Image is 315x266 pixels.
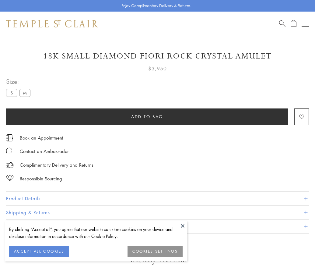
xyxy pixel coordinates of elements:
[20,134,63,141] a: Book an Appointment
[131,113,163,120] span: Add to bag
[6,51,309,62] h1: 18K Small Diamond Fiori Rock Crystal Amulet
[279,20,285,27] a: Search
[6,147,12,154] img: MessageIcon-01_2.svg
[9,246,69,257] button: ACCEPT ALL COOKIES
[6,76,33,87] span: Size:
[20,161,93,169] p: Complimentary Delivery and Returns
[6,175,14,181] img: icon_sourcing.svg
[6,134,13,141] img: icon_appointment.svg
[148,65,167,73] span: $3,950
[6,108,288,125] button: Add to bag
[291,20,296,27] a: Open Shopping Bag
[121,3,191,9] p: Enjoy Complimentary Delivery & Returns
[6,192,309,205] button: Product Details
[128,246,183,257] button: COOKIES SETTINGS
[19,89,30,97] label: M
[6,206,309,219] button: Shipping & Returns
[302,20,309,27] button: Open navigation
[6,20,98,27] img: Temple St. Clair
[6,89,17,97] label: S
[9,226,183,240] div: By clicking “Accept all”, you agree that our website can store cookies on your device and disclos...
[6,161,14,169] img: icon_delivery.svg
[6,220,309,233] button: Gifting
[20,175,62,183] div: Responsible Sourcing
[20,147,69,155] div: Contact an Ambassador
